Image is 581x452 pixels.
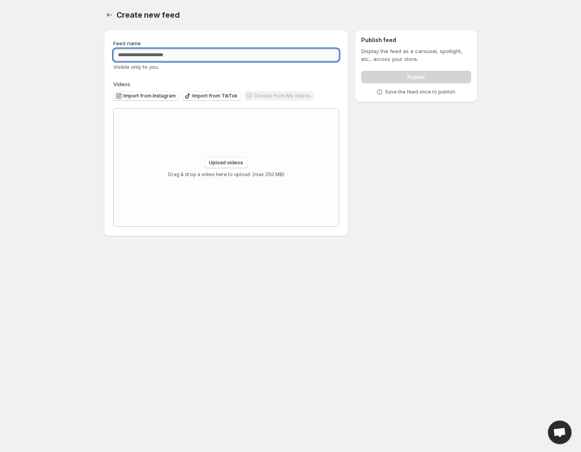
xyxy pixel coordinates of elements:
div: Open chat [548,421,572,444]
p: Save the feed once to publish. [385,89,456,95]
p: Display the feed as a carousel, spotlight, etc., across your store. [361,47,471,63]
button: Import from TikTok [182,91,241,101]
span: Import from Instagram [124,93,176,99]
span: Videos [113,81,130,87]
span: Upload videos [209,160,243,166]
button: Upload videos [204,157,248,168]
span: Import from TikTok [192,93,238,99]
h2: Publish feed [361,36,471,44]
span: Visible only to you. [113,64,159,70]
span: Feed name [113,40,141,46]
span: Create new feed [116,10,180,20]
p: Drag & drop a video here to upload. (max 250 MB) [168,171,284,178]
button: Settings [104,9,115,20]
button: Import from Instagram [113,91,179,101]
